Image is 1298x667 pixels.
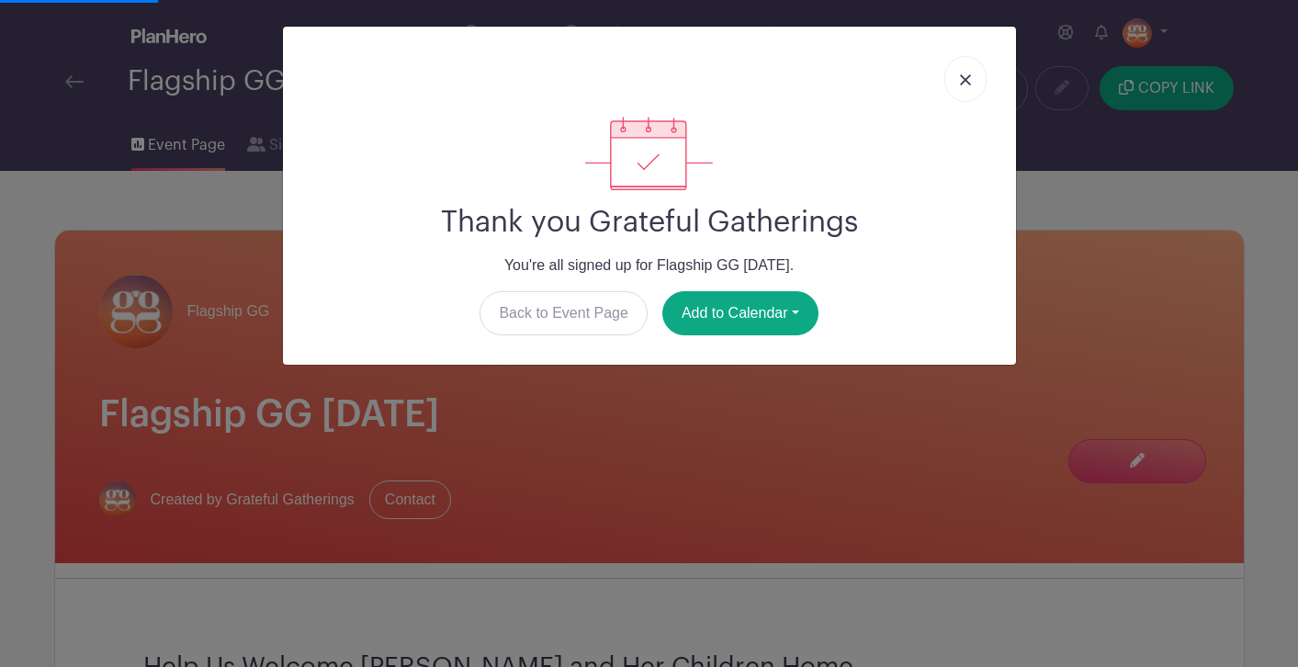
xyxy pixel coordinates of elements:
a: Back to Event Page [480,291,648,335]
img: close_button-5f87c8562297e5c2d7936805f587ecaba9071eb48480494691a3f1689db116b3.svg [960,74,971,85]
img: signup_complete-c468d5dda3e2740ee63a24cb0ba0d3ce5d8a4ecd24259e683200fb1569d990c8.svg [585,117,712,190]
button: Add to Calendar [662,291,818,335]
p: You're all signed up for Flagship GG [DATE]. [298,254,1001,277]
h2: Thank you Grateful Gatherings [298,205,1001,240]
